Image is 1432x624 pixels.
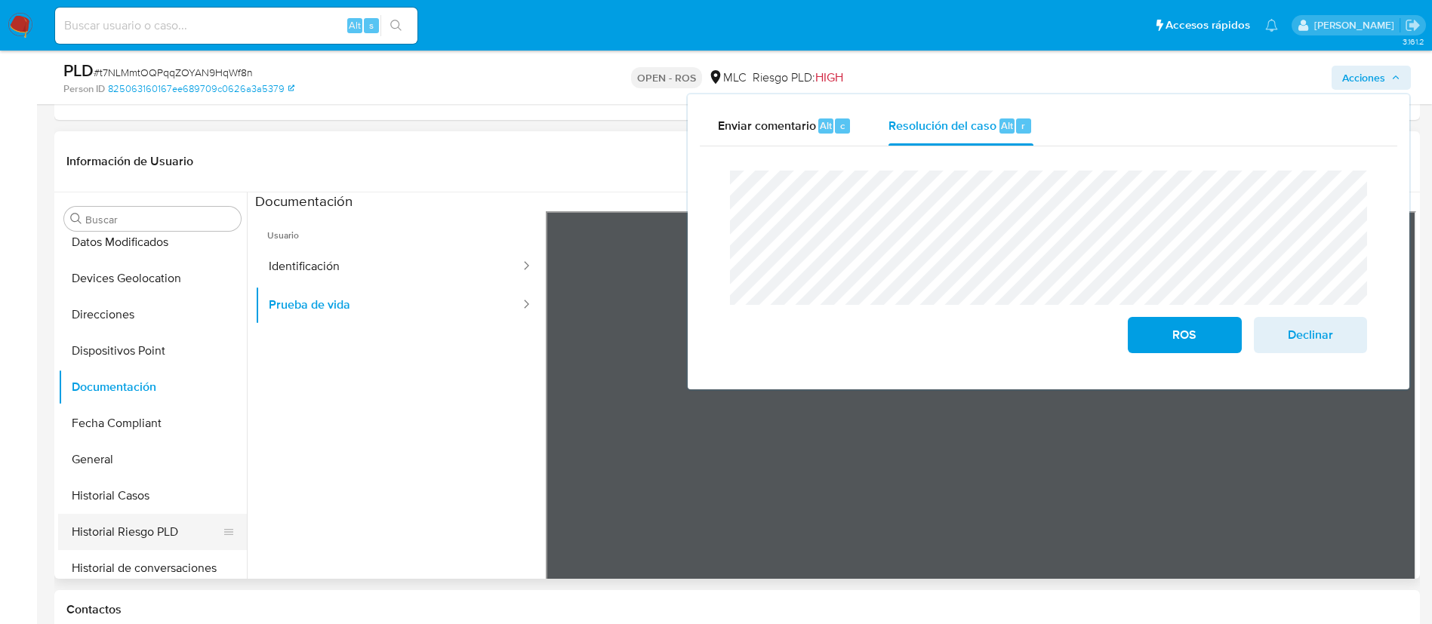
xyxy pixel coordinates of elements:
[1273,318,1347,352] span: Declinar
[349,18,361,32] span: Alt
[66,602,1408,617] h1: Contactos
[1001,118,1013,133] span: Alt
[718,116,816,134] span: Enviar comentario
[108,82,294,96] a: 825063160167ee689709c0626a3a5379
[58,260,247,297] button: Devices Geolocation
[1314,18,1400,32] p: rociodaniela.benavidescatalan@mercadolibre.cl
[1128,317,1241,353] button: ROS
[1332,66,1411,90] button: Acciones
[94,65,253,80] span: # t7NLMmtOQPqqZOYAN9HqWf8n
[1166,17,1250,33] span: Accesos rápidos
[631,67,702,88] p: OPEN - ROS
[815,69,843,86] span: HIGH
[58,405,247,441] button: Fecha Compliant
[840,118,845,133] span: c
[888,116,996,134] span: Resolución del caso
[1021,118,1025,133] span: r
[1254,317,1367,353] button: Declinar
[58,224,247,260] button: Datos Modificados
[85,213,235,226] input: Buscar
[58,297,247,333] button: Direcciones
[58,441,247,478] button: General
[63,58,94,82] b: PLD
[1403,35,1424,48] span: 3.161.2
[1147,318,1221,352] span: ROS
[58,369,247,405] button: Documentación
[58,550,247,586] button: Historial de conversaciones
[66,154,193,169] h1: Información de Usuario
[1265,19,1278,32] a: Notificaciones
[753,69,843,86] span: Riesgo PLD:
[58,333,247,369] button: Dispositivos Point
[55,16,417,35] input: Buscar usuario o caso...
[58,514,235,550] button: Historial Riesgo PLD
[380,15,411,36] button: search-icon
[369,18,374,32] span: s
[1405,17,1421,33] a: Salir
[63,82,105,96] b: Person ID
[708,69,747,86] div: MLC
[70,213,82,225] button: Buscar
[58,478,247,514] button: Historial Casos
[820,118,832,133] span: Alt
[1342,66,1385,90] span: Acciones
